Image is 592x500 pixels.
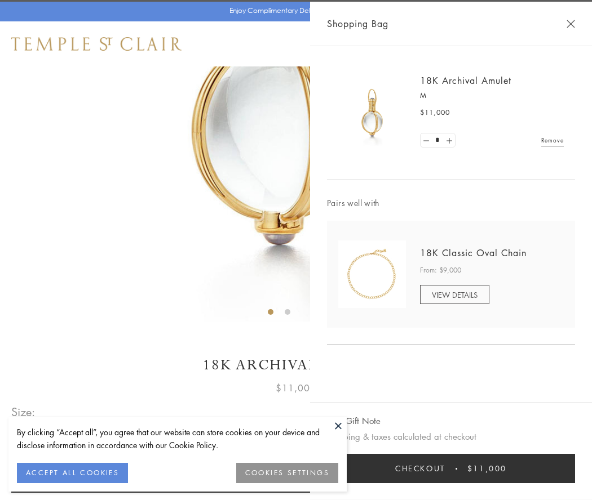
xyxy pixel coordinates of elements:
[443,133,454,148] a: Set quantity to 2
[229,5,357,16] p: Enjoy Complimentary Delivery & Returns
[327,454,575,483] button: Checkout $11,000
[17,426,338,452] div: By clicking “Accept all”, you agree that our website can store cookies on your device and disclos...
[432,289,478,300] span: VIEW DETAILS
[420,265,461,276] span: From: $9,000
[420,74,511,87] a: 18K Archival Amulet
[236,463,338,483] button: COOKIES SETTINGS
[11,355,581,375] h1: 18K Archival Amulet
[276,381,316,395] span: $11,000
[17,463,128,483] button: ACCEPT ALL COOKIES
[327,197,575,209] span: Pairs well with
[467,462,507,475] span: $11,000
[395,462,445,475] span: Checkout
[327,414,381,428] button: Add Gift Note
[327,430,575,444] p: Shipping & taxes calculated at checkout
[338,240,406,308] img: N88865-OV18
[11,403,36,421] span: Size:
[420,247,527,259] a: 18K Classic Oval Chain
[541,134,564,146] a: Remove
[421,133,432,148] a: Set quantity to 0
[420,107,450,118] span: $11,000
[420,285,489,304] a: VIEW DETAILS
[567,20,575,28] button: Close Shopping Bag
[327,16,388,31] span: Shopping Bag
[420,90,564,101] p: M
[11,37,182,51] img: Temple St. Clair
[338,79,406,146] img: 18K Archival Amulet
